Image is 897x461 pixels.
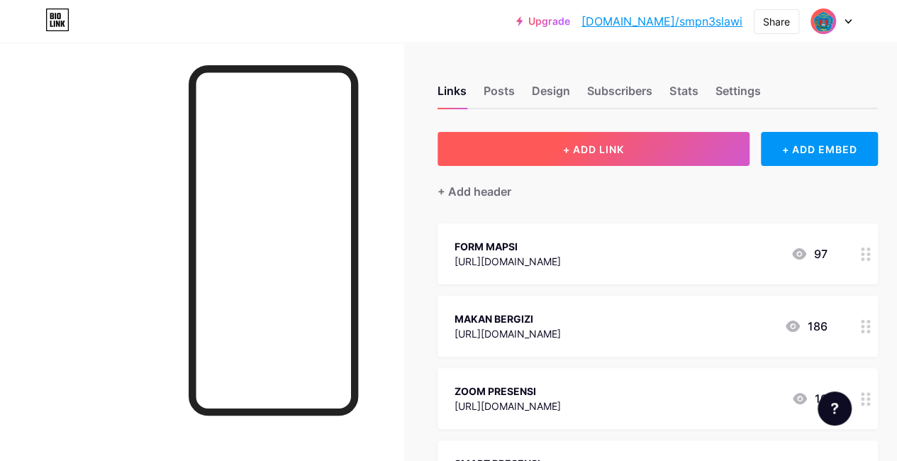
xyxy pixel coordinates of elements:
[532,82,570,108] div: Design
[791,390,827,407] div: 10
[563,143,624,155] span: + ADD LINK
[455,326,561,341] div: [URL][DOMAIN_NAME]
[715,82,760,108] div: Settings
[784,318,827,335] div: 186
[791,245,827,262] div: 97
[484,82,515,108] div: Posts
[455,399,561,413] div: [URL][DOMAIN_NAME]
[761,132,878,166] div: + ADD EMBED
[587,82,652,108] div: Subscribers
[455,254,561,269] div: [URL][DOMAIN_NAME]
[455,311,561,326] div: MAKAN BERGIZI
[455,384,561,399] div: ZOOM PRESENSI
[810,8,837,35] img: smpn3slawi
[516,16,570,27] a: Upgrade
[763,14,790,29] div: Share
[581,13,742,30] a: [DOMAIN_NAME]/smpn3slawi
[438,82,467,108] div: Links
[669,82,698,108] div: Stats
[455,239,561,254] div: FORM MAPSI
[438,183,511,200] div: + Add header
[438,132,750,166] button: + ADD LINK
